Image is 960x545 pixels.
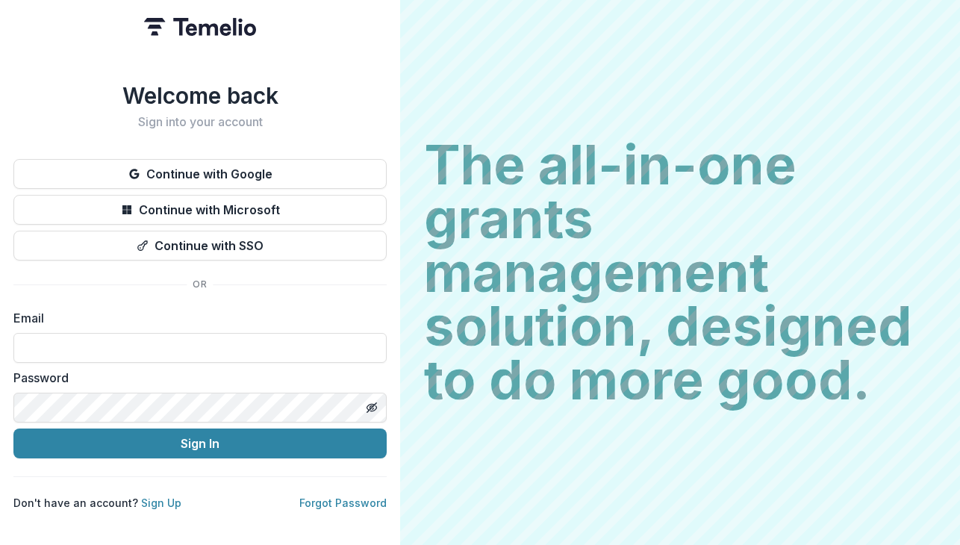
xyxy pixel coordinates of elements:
[299,496,387,509] a: Forgot Password
[13,195,387,225] button: Continue with Microsoft
[13,495,181,511] p: Don't have an account?
[141,496,181,509] a: Sign Up
[13,429,387,458] button: Sign In
[13,115,387,129] h2: Sign into your account
[13,309,378,327] label: Email
[13,159,387,189] button: Continue with Google
[13,369,378,387] label: Password
[144,18,256,36] img: Temelio
[360,396,384,420] button: Toggle password visibility
[13,231,387,261] button: Continue with SSO
[13,82,387,109] h1: Welcome back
